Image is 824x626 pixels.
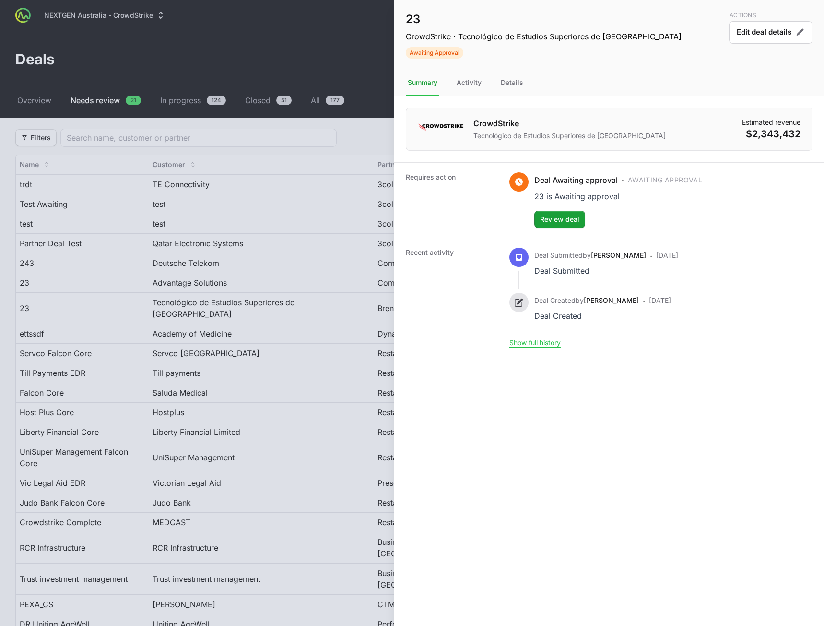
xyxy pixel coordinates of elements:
[534,211,585,228] button: Review deal
[509,248,678,338] ul: Activity history timeline
[394,70,824,96] nav: Tabs
[649,296,671,304] time: [DATE]
[650,250,652,277] span: ·
[406,70,439,96] div: Summary
[534,296,576,304] span: Deal Created
[540,214,579,225] span: Review deal
[473,131,666,141] p: Tecnológico de Estudios Superiores de [GEOGRAPHIC_DATA]
[591,251,646,259] a: [PERSON_NAME]
[729,21,812,44] button: Edit deal details
[742,127,800,141] dd: $2,343,432
[730,12,812,19] p: Actions
[509,338,561,347] button: Show full history
[729,12,812,59] div: Deal actions
[499,70,525,96] div: Details
[534,264,646,277] div: Deal Submitted
[656,251,678,259] time: [DATE]
[534,309,639,323] div: Deal Created
[534,174,702,186] p: ·
[534,174,618,186] span: Deal Awaiting approval
[406,31,682,42] p: CrowdStrike · Tecnológico de Estudios Superiores de [GEOGRAPHIC_DATA]
[534,251,646,260] p: by
[418,118,464,137] img: CrowdStrike
[584,296,639,304] a: [PERSON_NAME]
[473,118,666,129] h1: CrowdStrike
[628,175,702,185] span: Awaiting Approval
[455,70,483,96] div: Activity
[643,295,645,323] span: ·
[406,172,498,228] dt: Requires action
[406,248,498,348] dt: Recent activity
[534,296,639,305] p: by
[534,251,583,259] span: Deal Submitted
[406,12,682,27] h1: 23
[534,190,702,203] div: 23 is Awaiting approval
[742,118,800,127] dt: Estimated revenue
